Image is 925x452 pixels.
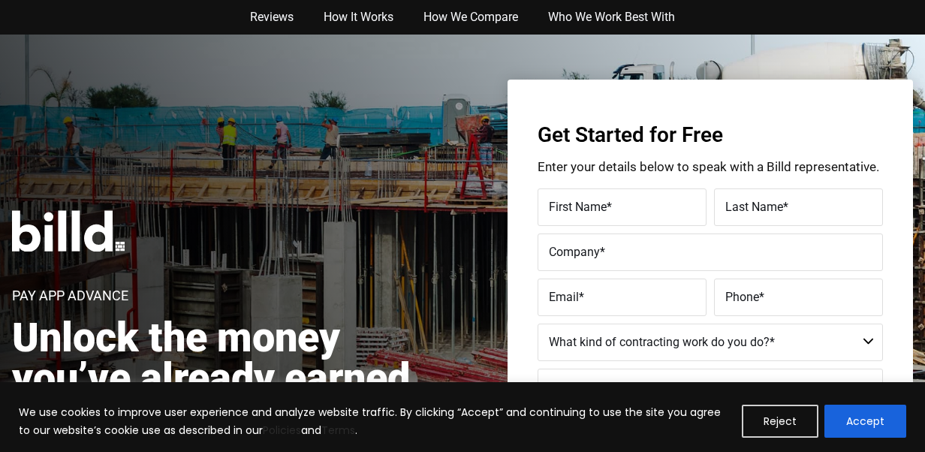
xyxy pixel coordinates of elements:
[725,290,759,304] span: Phone
[549,290,579,304] span: Email
[742,405,818,438] button: Reject
[824,405,906,438] button: Accept
[538,161,883,173] p: Enter your details below to speak with a Billd representative.
[12,289,128,303] h1: Pay App Advance
[12,318,438,399] h2: Unlock the money you’ve already earned.
[263,423,301,438] a: Policies
[321,423,355,438] a: Terms
[538,125,883,146] h3: Get Started for Free
[19,403,731,439] p: We use cookies to improve user experience and analyze website traffic. By clicking “Accept” and c...
[725,200,783,214] span: Last Name
[549,245,600,259] span: Company
[549,200,607,214] span: First Name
